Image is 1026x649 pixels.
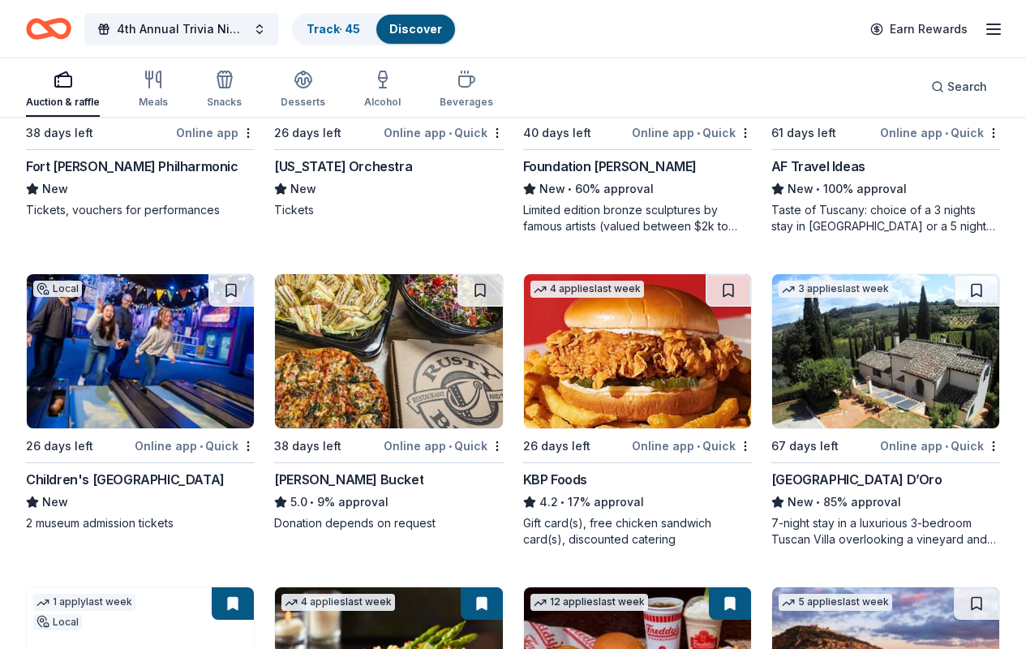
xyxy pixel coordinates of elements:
div: 61 days left [771,123,836,143]
span: New [42,492,68,512]
span: New [290,179,316,199]
div: 12 applies last week [530,594,648,611]
div: 2 museum admission tickets [26,515,255,531]
div: 26 days left [523,436,590,456]
span: 5.0 [290,492,307,512]
span: • [311,496,315,509]
div: Online app Quick [880,436,1000,456]
div: [PERSON_NAME] Bucket [274,470,423,489]
span: • [200,440,203,453]
a: Discover [389,22,442,36]
div: Gift card(s), free chicken sandwich card(s), discounted catering [523,515,752,548]
div: 38 days left [26,123,93,143]
a: Image for Children's Museum of IndianapolisLocal26 days leftOnline app•QuickChildren's [GEOGRAPHI... [26,273,255,531]
a: Image for Rusty Bucket38 days leftOnline app•Quick[PERSON_NAME] Bucket5.0•9% approvalDonation dep... [274,273,503,531]
div: 38 days left [274,436,341,456]
span: • [568,183,572,196]
div: Fort [PERSON_NAME] Philharmonic [26,157,238,176]
div: Online app Quick [384,122,504,143]
div: [US_STATE] Orchestra [274,157,412,176]
span: New [539,179,565,199]
span: • [449,127,452,140]
div: Online app Quick [135,436,255,456]
button: Search [918,71,1000,103]
div: Tickets [274,202,503,218]
div: 67 days left [771,436,839,456]
div: Children's [GEOGRAPHIC_DATA] [26,470,225,489]
div: 85% approval [771,492,1000,512]
div: Taste of Tuscany: choice of a 3 nights stay in [GEOGRAPHIC_DATA] or a 5 night stay in [GEOGRAPHIC... [771,202,1000,234]
div: Limited edition bronze sculptures by famous artists (valued between $2k to $7k; proceeds will spl... [523,202,752,234]
span: • [697,440,700,453]
div: 3 applies last week [779,281,892,298]
div: 7-night stay in a luxurious 3-bedroom Tuscan Villa overlooking a vineyard and the ancient walled ... [771,515,1000,548]
div: 1 apply last week [33,594,135,611]
div: AF Travel Ideas [771,157,865,176]
div: Meals [139,96,168,109]
a: Home [26,10,71,48]
span: • [945,127,948,140]
div: Donation depends on request [274,515,503,531]
div: 26 days left [26,436,93,456]
span: 4.2 [539,492,558,512]
button: Auction & raffle [26,63,100,117]
button: Desserts [281,63,325,117]
div: 5 applies last week [779,594,892,611]
div: Online app Quick [384,436,504,456]
a: Earn Rewards [861,15,977,44]
span: • [560,496,565,509]
div: Desserts [281,96,325,109]
div: Tickets, vouchers for performances [26,202,255,218]
a: Track· 45 [307,22,360,36]
div: 17% approval [523,492,752,512]
div: Online app Quick [880,122,1000,143]
button: Beverages [440,63,493,117]
span: New [42,179,68,199]
span: • [816,183,820,196]
span: New [788,179,814,199]
div: 4 applies last week [530,281,644,298]
a: Image for Villa Sogni D’Oro3 applieslast week67 days leftOnline app•Quick[GEOGRAPHIC_DATA] D’OroN... [771,273,1000,548]
span: New [788,492,814,512]
div: 100% approval [771,179,1000,199]
div: Local [33,281,82,297]
span: Search [947,77,987,97]
div: 4 applies last week [281,594,395,611]
img: Image for Rusty Bucket [275,274,502,428]
div: Beverages [440,96,493,109]
div: 26 days left [274,123,341,143]
div: 9% approval [274,492,503,512]
div: 60% approval [523,179,752,199]
div: Online app Quick [632,122,752,143]
div: Online app [176,122,255,143]
div: Foundation [PERSON_NAME] [523,157,697,176]
div: 40 days left [523,123,591,143]
div: Auction & raffle [26,96,100,109]
div: Alcohol [364,96,401,109]
button: Snacks [207,63,242,117]
button: Alcohol [364,63,401,117]
button: Track· 45Discover [292,13,457,45]
div: KBP Foods [523,470,587,489]
span: • [449,440,452,453]
img: Image for Villa Sogni D’Oro [772,274,999,428]
span: • [945,440,948,453]
button: 4th Annual Trivia Night [84,13,279,45]
div: [GEOGRAPHIC_DATA] D’Oro [771,470,942,489]
button: Meals [139,63,168,117]
div: Snacks [207,96,242,109]
span: • [816,496,820,509]
div: Online app Quick [632,436,752,456]
div: Local [33,614,82,630]
span: 4th Annual Trivia Night [117,19,247,39]
img: Image for KBP Foods [524,274,751,428]
a: Image for KBP Foods4 applieslast week26 days leftOnline app•QuickKBP Foods4.2•17% approvalGift ca... [523,273,752,548]
img: Image for Children's Museum of Indianapolis [27,274,254,428]
span: • [697,127,700,140]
